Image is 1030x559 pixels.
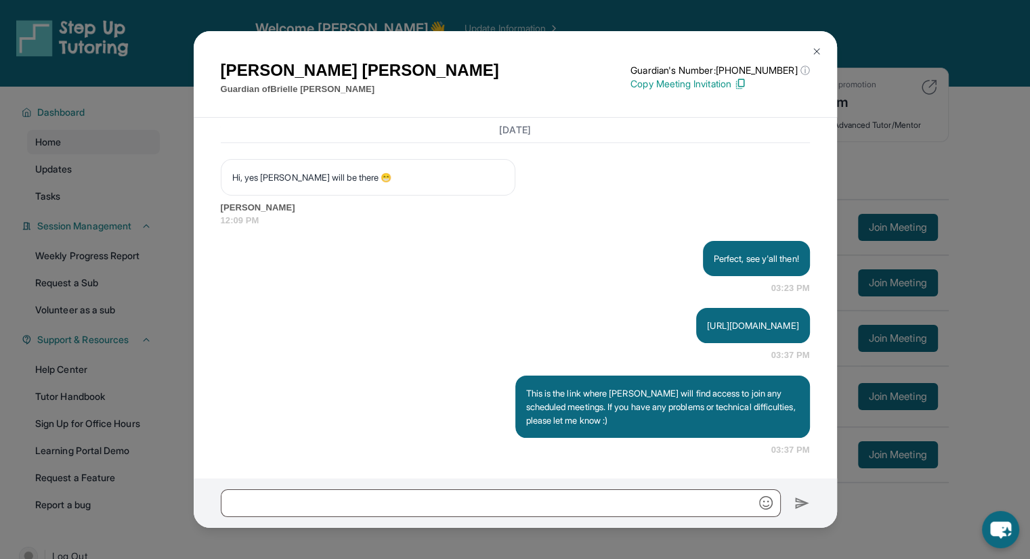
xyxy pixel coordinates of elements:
img: Emoji [759,496,773,510]
h3: [DATE] [221,123,810,137]
p: Hi, yes [PERSON_NAME] will be there 😁 [232,171,504,184]
span: 03:37 PM [771,443,810,457]
p: Guardian of Brielle [PERSON_NAME] [221,83,499,96]
p: This is the link where [PERSON_NAME] will find access to join any scheduled meetings. If you have... [526,386,799,427]
img: Send icon [794,495,810,512]
h1: [PERSON_NAME] [PERSON_NAME] [221,58,499,83]
span: 03:37 PM [771,349,810,362]
span: ⓘ [800,64,809,77]
button: chat-button [982,511,1019,548]
span: 03:23 PM [771,282,810,295]
span: [PERSON_NAME] [221,201,810,215]
p: Guardian's Number: [PHONE_NUMBER] [630,64,809,77]
img: Close Icon [811,46,822,57]
span: 12:09 PM [221,214,810,227]
p: Copy Meeting Invitation [630,77,809,91]
img: Copy Icon [734,78,746,90]
p: [URL][DOMAIN_NAME] [707,319,798,332]
p: Perfect, see y'all then! [714,252,799,265]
